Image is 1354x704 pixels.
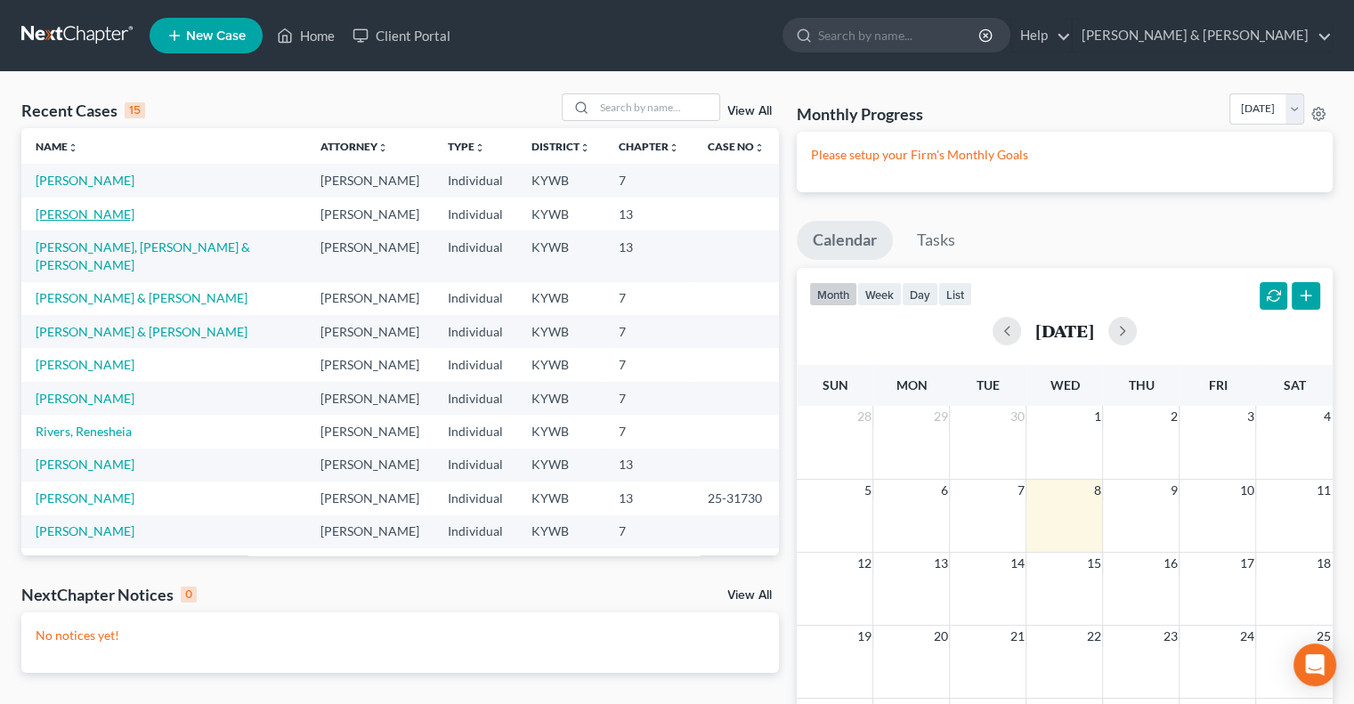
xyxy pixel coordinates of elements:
td: Individual [434,231,517,281]
a: [PERSON_NAME] [36,173,134,188]
td: 7 [604,315,693,348]
p: Please setup your Firm's Monthly Goals [811,146,1318,164]
span: 13 [931,553,949,574]
td: [PERSON_NAME] [306,515,434,548]
a: Districtunfold_more [531,140,590,153]
span: 24 [1237,626,1255,647]
td: 7 [604,548,693,581]
span: Sun [822,377,847,392]
input: Search by name... [595,94,719,120]
td: [PERSON_NAME] [306,231,434,281]
i: unfold_more [377,142,388,153]
a: Nameunfold_more [36,140,78,153]
td: [PERSON_NAME] [306,548,434,581]
td: Individual [434,348,517,381]
td: KYWB [517,164,604,197]
td: 25-31730 [693,481,779,514]
p: No notices yet! [36,627,765,644]
a: [PERSON_NAME] [36,490,134,506]
a: Tasks [901,221,971,260]
td: KYWB [517,282,604,315]
td: KYWB [517,515,604,548]
span: 29 [931,406,949,427]
i: unfold_more [754,142,765,153]
i: unfold_more [669,142,679,153]
td: Individual [434,515,517,548]
td: 7 [604,382,693,415]
a: [PERSON_NAME] [36,391,134,406]
span: 10 [1237,480,1255,501]
span: Wed [1050,377,1079,392]
span: New Case [186,29,246,43]
span: 30 [1008,406,1026,427]
a: [PERSON_NAME] [36,357,134,372]
a: Chapterunfold_more [619,140,679,153]
td: [PERSON_NAME] [306,481,434,514]
td: Individual [434,315,517,348]
td: [PERSON_NAME] [306,382,434,415]
span: 20 [931,626,949,647]
a: Rivers, Renesheia [36,424,132,439]
td: KYWB [517,315,604,348]
td: Individual [434,481,517,514]
a: [PERSON_NAME] [36,457,134,472]
td: Individual [434,164,517,197]
a: Client Portal [344,20,459,52]
td: KYWB [517,481,604,514]
td: KYWB [517,449,604,481]
td: 7 [604,415,693,448]
a: Calendar [797,221,893,260]
div: Open Intercom Messenger [1293,643,1336,686]
input: Search by name... [818,19,981,52]
span: 21 [1008,626,1026,647]
div: 0 [181,587,197,603]
span: Mon [896,377,927,392]
td: Individual [434,449,517,481]
td: KYWB [517,198,604,231]
span: 16 [1161,553,1179,574]
td: [PERSON_NAME] [306,415,434,448]
span: 8 [1091,480,1102,501]
span: 1 [1091,406,1102,427]
span: 9 [1168,480,1179,501]
span: 3 [1245,406,1255,427]
a: Home [268,20,344,52]
h3: Monthly Progress [797,103,923,125]
a: [PERSON_NAME] & [PERSON_NAME] [36,290,247,305]
span: Tue [977,377,1000,392]
span: 28 [855,406,872,427]
a: Attorneyunfold_more [320,140,388,153]
td: 7 [604,282,693,315]
span: 18 [1315,553,1333,574]
a: View All [727,589,772,602]
td: [PERSON_NAME] [306,198,434,231]
a: [PERSON_NAME] [36,523,134,538]
td: [PERSON_NAME] [306,315,434,348]
td: 7 [604,515,693,548]
span: 12 [855,553,872,574]
span: Thu [1128,377,1154,392]
td: 13 [604,198,693,231]
td: Individual [434,282,517,315]
button: week [857,282,902,306]
span: 14 [1008,553,1026,574]
button: day [902,282,938,306]
i: unfold_more [580,142,590,153]
td: [PERSON_NAME] [306,348,434,381]
td: 13 [604,449,693,481]
td: KYWB [517,231,604,281]
a: Typeunfold_more [448,140,485,153]
td: 13 [604,481,693,514]
td: 7 [604,348,693,381]
span: 6 [938,480,949,501]
span: 7 [1015,480,1026,501]
td: Individual [434,382,517,415]
a: [PERSON_NAME], [PERSON_NAME] & [PERSON_NAME] [36,239,250,272]
span: 15 [1084,553,1102,574]
td: [PERSON_NAME] [306,164,434,197]
h2: [DATE] [1035,321,1094,340]
a: [PERSON_NAME] & [PERSON_NAME] [1073,20,1332,52]
span: 11 [1315,480,1333,501]
div: Recent Cases [21,100,145,121]
a: View All [727,105,772,117]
